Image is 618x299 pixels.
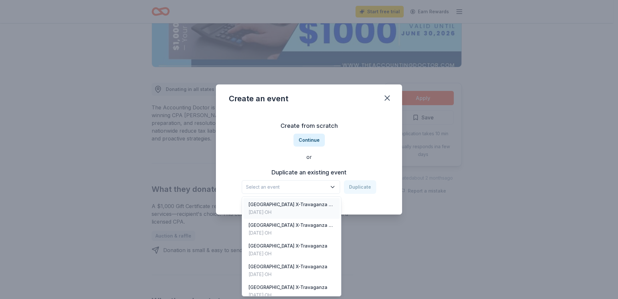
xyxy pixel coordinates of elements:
[249,283,327,291] div: [GEOGRAPHIC_DATA] X-Travaganza
[249,291,327,299] div: [DATE] · OH
[249,208,335,216] div: [DATE] · OH
[249,221,335,229] div: [GEOGRAPHIC_DATA] X-Travaganza Golf Outing
[249,201,335,208] div: [GEOGRAPHIC_DATA] X-Travaganza Golf Outing
[249,271,327,278] div: [DATE] · OH
[249,242,327,250] div: [GEOGRAPHIC_DATA] X-Travaganza
[249,250,327,258] div: [DATE] · OH
[242,196,341,296] div: Select an event
[246,183,327,191] span: Select an event
[249,263,327,271] div: [GEOGRAPHIC_DATA] X-Travaganza
[249,229,335,237] div: [DATE] · OH
[242,180,340,194] button: Select an event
